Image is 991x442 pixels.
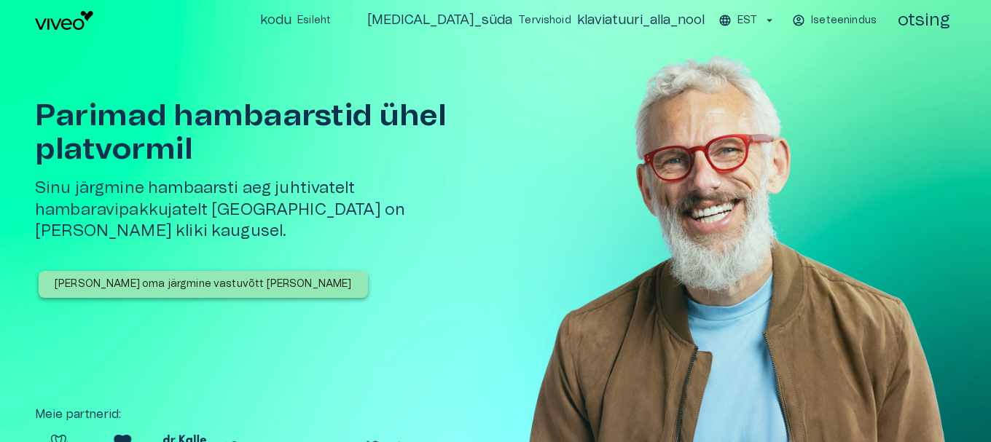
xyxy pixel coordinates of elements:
[811,15,877,25] font: Iseteenindus
[790,10,880,31] button: Iseteenindus
[35,180,405,239] font: Sinu järgmine hambaarsti aeg juhtivatelt hambaravipakkujatelt [GEOGRAPHIC_DATA] on [PERSON_NAME] ...
[119,409,121,420] font: :
[35,11,248,30] a: Navigeeri avalehele
[518,15,571,25] font: Tervishoid
[577,14,705,27] font: klaviatuuri_alla_nool
[35,409,119,420] font: Meie partnerid
[35,11,93,30] img: Viveo logo
[898,12,950,29] font: otsing
[39,271,368,298] button: [PERSON_NAME] oma järgmine vastuvõtt [PERSON_NAME]
[260,14,291,27] font: kodu
[55,279,352,289] font: [PERSON_NAME] oma järgmine vastuvõtt [PERSON_NAME]
[737,15,757,25] font: EST
[361,10,710,31] button: [MEDICAL_DATA]_südaTervishoidklaviatuuri_alla_nool
[716,10,778,31] button: EST
[297,15,331,25] font: Esileht
[892,6,956,35] button: ava otsingu modaalaken
[367,14,512,27] font: [MEDICAL_DATA]_süda
[35,100,446,165] font: Parimad hambaarstid ühel platvormil
[254,10,338,31] button: koduEsileht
